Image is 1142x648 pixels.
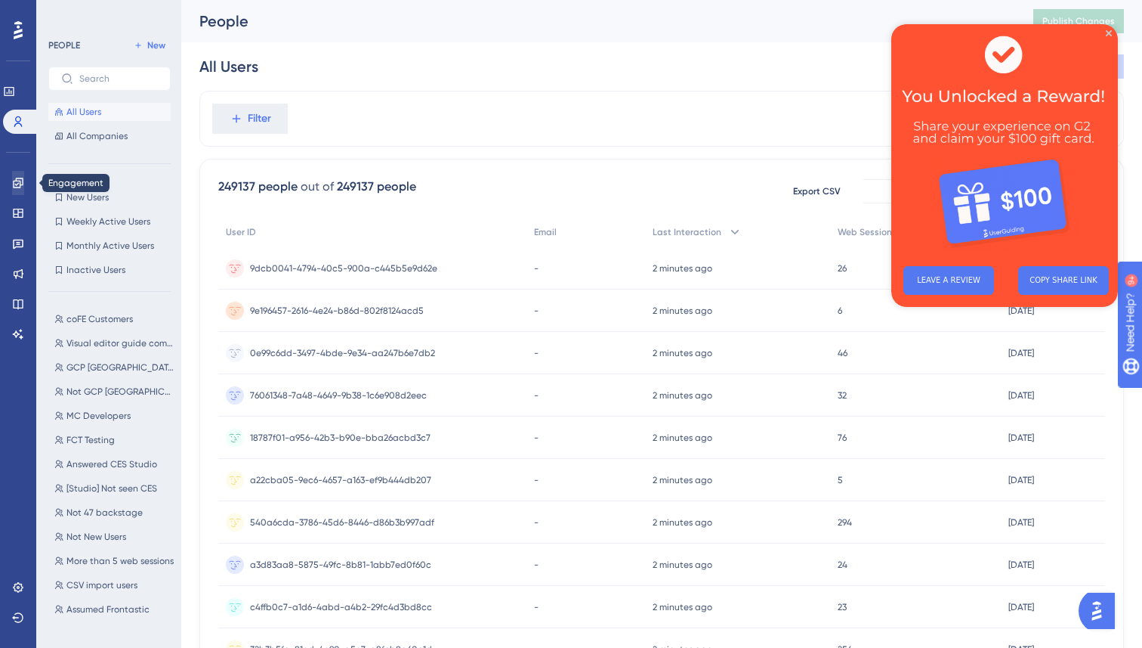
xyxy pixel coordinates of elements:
[337,178,416,196] div: 249137 people
[66,482,157,495] span: [Studio] Not seen CES
[250,432,431,444] span: 18787f01-a956-42b3-b90e-bba26acbd3c7
[48,103,171,121] button: All Users
[66,386,174,398] span: Not GCP [GEOGRAPHIC_DATA], Not New
[48,212,171,231] button: Weekly Active Users
[838,226,892,238] span: Web Session
[250,559,431,571] span: a3d83aa8-5875-49fc-8b81-1abb7ed0f60c
[127,242,218,271] button: COPY SHARE LINK
[1079,588,1124,634] iframe: UserGuiding AI Assistant Launcher
[66,337,174,349] span: Visual editor guide completed
[48,261,171,279] button: Inactive Users
[534,601,539,613] span: -
[66,264,125,276] span: Inactive Users
[66,579,137,591] span: CSV import users
[48,334,180,352] button: Visual editor guide completed
[48,237,171,255] button: Monthly Active Users
[66,215,150,228] span: Weekly Active Users
[1008,390,1034,401] time: [DATE]
[534,516,539,529] span: -
[534,432,539,444] span: -
[250,305,424,317] span: 9e196457-2616-4e24-b86d-802f8124acd5
[653,433,712,443] time: 2 minutes ago
[66,555,174,567] span: More than 5 web sessions
[66,361,174,374] span: GCP [GEOGRAPHIC_DATA], Not New
[48,383,180,401] button: Not GCP [GEOGRAPHIC_DATA], Not New
[250,347,435,359] span: 0e99c6dd-3497-4bde-9e34-aa247b6e7db2
[128,36,171,54] button: New
[250,516,434,529] span: 540a6cda-3786-45d6-8446-d86b3b997adf
[248,110,271,128] span: Filter
[1008,560,1034,570] time: [DATE]
[66,507,143,519] span: Not 47 backstage
[793,185,841,197] span: Export CSV
[48,431,180,449] button: FCT Testing
[48,127,171,145] button: All Companies
[534,226,557,238] span: Email
[779,179,854,203] button: Export CSV
[653,517,712,528] time: 2 minutes ago
[48,455,180,473] button: Answered CES Studio
[653,305,712,316] time: 2 minutes ago
[66,191,109,203] span: New Users
[653,263,712,274] time: 2 minutes ago
[838,432,847,444] span: 76
[147,39,165,51] span: New
[534,389,539,402] span: -
[534,262,539,274] span: -
[12,242,103,271] button: LEAVE A REVIEW
[838,347,847,359] span: 46
[212,104,288,134] button: Filter
[250,601,432,613] span: c4ffb0c7-a1d6-4abd-a4b2-29fc4d3bd8cc
[1008,348,1034,358] time: [DATE]
[1008,602,1034,612] time: [DATE]
[838,559,847,571] span: 24
[653,560,712,570] time: 2 minutes ago
[653,475,712,485] time: 2 minutes ago
[48,528,180,546] button: Not New Users
[48,479,180,498] button: [Studio] Not seen CES
[66,531,126,543] span: Not New Users
[250,474,431,486] span: a22cba05-9ec6-4657-a163-ef9b444db207
[653,390,712,401] time: 2 minutes ago
[1008,433,1034,443] time: [DATE]
[1008,305,1034,316] time: [DATE]
[48,39,80,51] div: PEOPLE
[534,559,539,571] span: -
[653,602,712,612] time: 2 minutes ago
[66,603,150,615] span: Assumed Frontastic
[1008,517,1034,528] time: [DATE]
[1042,15,1115,27] span: Publish Changes
[66,434,115,446] span: FCT Testing
[653,348,712,358] time: 2 minutes ago
[301,178,334,196] div: out of
[863,179,1105,203] button: Available Attributes (20)
[226,226,256,238] span: User ID
[103,8,112,20] div: 9+
[48,504,180,522] button: Not 47 backstage
[66,106,101,118] span: All Users
[215,6,221,12] div: Close Preview
[35,4,94,22] span: Need Help?
[653,226,721,238] span: Last Interaction
[48,407,180,425] button: MC Developers
[48,552,180,570] button: More than 5 web sessions
[534,474,539,486] span: -
[250,262,437,274] span: 9dcb0041-4794-40c5-900a-c445b5e9d62e
[218,178,298,196] div: 249137 people
[66,130,128,142] span: All Companies
[48,358,180,377] button: GCP [GEOGRAPHIC_DATA], Not New
[66,240,154,252] span: Monthly Active Users
[199,56,258,77] div: All Users
[838,305,842,317] span: 6
[48,576,180,594] button: CSV import users
[66,458,157,470] span: Answered CES Studio
[79,73,158,84] input: Search
[66,313,133,325] span: coFE Customers
[838,516,852,529] span: 294
[250,389,427,402] span: 76061348-7a48-4649-9b38-1c6e908d2eec
[838,389,847,402] span: 32
[838,474,843,486] span: 5
[48,188,171,206] button: New Users
[66,410,131,422] span: MC Developers
[199,11,995,32] div: People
